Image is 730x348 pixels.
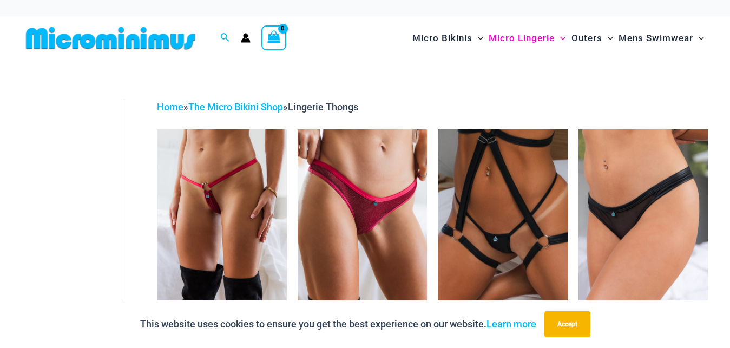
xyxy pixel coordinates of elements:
a: Guilty Pleasures Red 689 Micro 01Guilty Pleasures Red 689 Micro 02Guilty Pleasures Red 689 Micro 02 [157,129,286,324]
a: OutersMenu ToggleMenu Toggle [569,22,616,55]
img: Truth or Dare Black Micro 02 [438,129,567,324]
a: Truth or Dare Black Micro 02Truth or Dare Black 1905 Bodysuit 611 Micro 12Truth or Dare Black 190... [438,129,567,324]
p: This website uses cookies to ensure you get the best experience on our website. [140,316,536,332]
a: Running Wild Midnight 6052 Bottom 01Running Wild Midnight 1052 Top 6052 Bottom 05Running Wild Mid... [578,129,708,324]
span: Mens Swimwear [619,24,693,52]
a: Guilty Pleasures Red 6045 Thong 01Guilty Pleasures Red 6045 Thong 02Guilty Pleasures Red 6045 Tho... [298,129,427,324]
a: Search icon link [220,31,230,45]
a: Micro LingerieMenu ToggleMenu Toggle [486,22,568,55]
a: The Micro Bikini Shop [188,101,283,113]
iframe: TrustedSite Certified [27,90,124,307]
a: View Shopping Cart, empty [261,25,286,50]
img: Running Wild Midnight 6052 Bottom 01 [578,129,708,324]
span: Micro Bikinis [412,24,472,52]
span: Outers [571,24,602,52]
a: Learn more [486,318,536,330]
a: Home [157,101,183,113]
img: MM SHOP LOGO FLAT [22,26,200,50]
span: Menu Toggle [693,24,704,52]
a: Mens SwimwearMenu ToggleMenu Toggle [616,22,707,55]
button: Accept [544,311,590,337]
img: Guilty Pleasures Red 6045 Thong 01 [298,129,427,324]
span: Micro Lingerie [489,24,555,52]
img: Guilty Pleasures Red 689 Micro 01 [157,129,286,324]
span: Lingerie Thongs [288,101,358,113]
span: Menu Toggle [555,24,565,52]
a: Account icon link [241,33,251,43]
span: Menu Toggle [602,24,613,52]
span: Menu Toggle [472,24,483,52]
a: Micro BikinisMenu ToggleMenu Toggle [410,22,486,55]
nav: Site Navigation [408,20,708,56]
span: » » [157,101,358,113]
